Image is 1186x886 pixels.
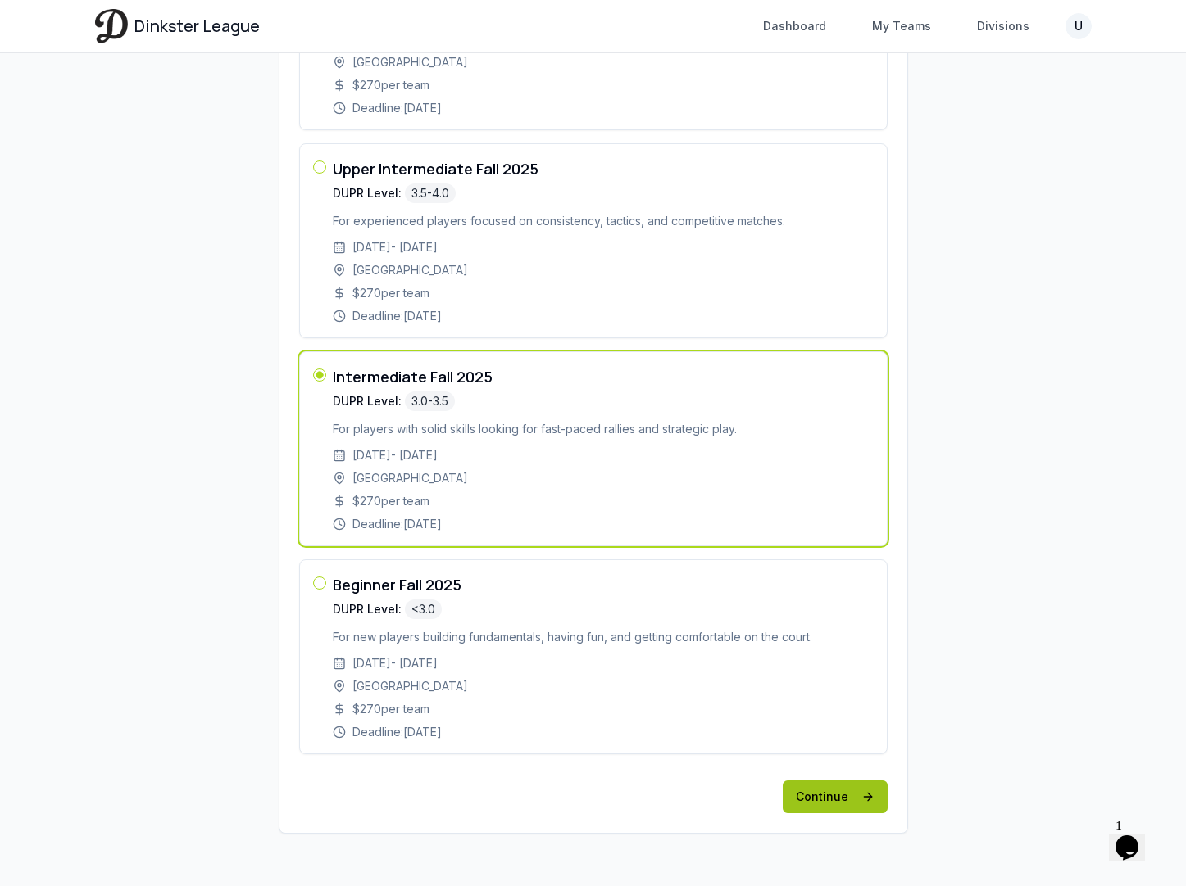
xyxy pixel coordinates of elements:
[783,780,888,813] button: Continue
[95,9,260,43] a: Dinkster League
[333,573,874,596] h3: Beginner Fall 2025
[352,100,442,116] span: Deadline: [DATE]
[352,655,438,671] span: [DATE] - [DATE]
[352,701,429,717] span: $ 270 per team
[352,262,468,278] span: [GEOGRAPHIC_DATA]
[352,285,429,301] span: $ 270 per team
[333,157,874,180] h3: Upper Intermediate Fall 2025
[352,493,429,509] span: $ 270 per team
[95,9,128,43] img: Dinkster
[753,11,836,41] a: Dashboard
[333,185,402,201] span: DUPR Level:
[333,421,874,437] p: For players with solid skills looking for fast-paced rallies and strategic play.
[352,239,438,255] span: [DATE] - [DATE]
[333,365,874,388] h3: Intermediate Fall 2025
[134,15,260,38] span: Dinkster League
[352,678,468,694] span: [GEOGRAPHIC_DATA]
[1066,13,1092,39] button: U
[333,213,874,229] p: For experienced players focused on consistency, tactics, and competitive matches.
[405,183,456,203] span: 3.5-4.0
[352,77,429,93] span: $ 270 per team
[862,11,941,41] a: My Teams
[352,724,442,740] span: Deadline: [DATE]
[333,601,402,617] span: DUPR Level:
[333,393,402,409] span: DUPR Level:
[352,54,468,70] span: [GEOGRAPHIC_DATA]
[352,447,438,463] span: [DATE] - [DATE]
[352,470,468,486] span: [GEOGRAPHIC_DATA]
[405,391,455,411] span: 3.0-3.5
[352,516,442,532] span: Deadline: [DATE]
[333,629,874,645] p: For new players building fundamentals, having fun, and getting comfortable on the court.
[405,599,442,619] span: <3.0
[1109,812,1161,861] iframe: chat widget
[352,308,442,324] span: Deadline: [DATE]
[967,11,1039,41] a: Divisions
